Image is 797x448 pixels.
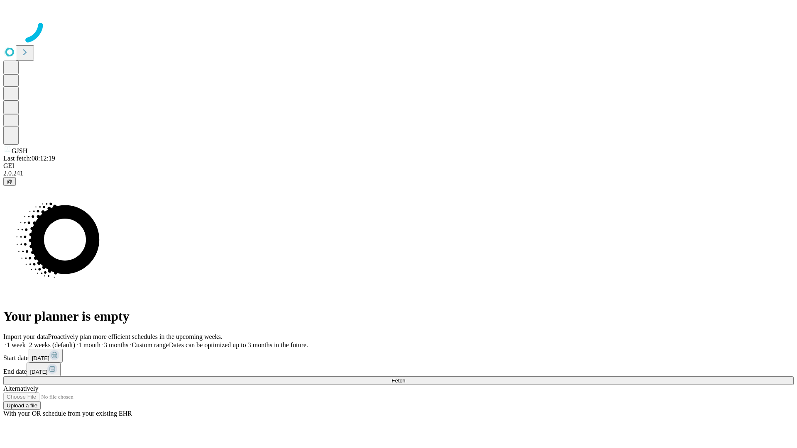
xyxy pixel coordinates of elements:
[132,341,169,348] span: Custom range
[29,341,75,348] span: 2 weeks (default)
[3,309,794,324] h1: Your planner is empty
[7,341,26,348] span: 1 week
[3,363,794,376] div: End date
[169,341,308,348] span: Dates can be optimized up to 3 months in the future.
[3,349,794,363] div: Start date
[3,333,48,340] span: Import your data
[104,341,128,348] span: 3 months
[29,349,63,363] button: [DATE]
[391,377,405,384] span: Fetch
[3,162,794,170] div: GEI
[12,147,27,154] span: GJSH
[3,155,55,162] span: Last fetch: 08:12:19
[32,355,49,361] span: [DATE]
[30,369,47,375] span: [DATE]
[3,410,132,417] span: With your OR schedule from your existing EHR
[7,178,12,185] span: @
[48,333,222,340] span: Proactively plan more efficient schedules in the upcoming weeks.
[3,177,16,186] button: @
[3,376,794,385] button: Fetch
[3,401,41,410] button: Upload a file
[3,170,794,177] div: 2.0.241
[3,385,38,392] span: Alternatively
[78,341,100,348] span: 1 month
[27,363,61,376] button: [DATE]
